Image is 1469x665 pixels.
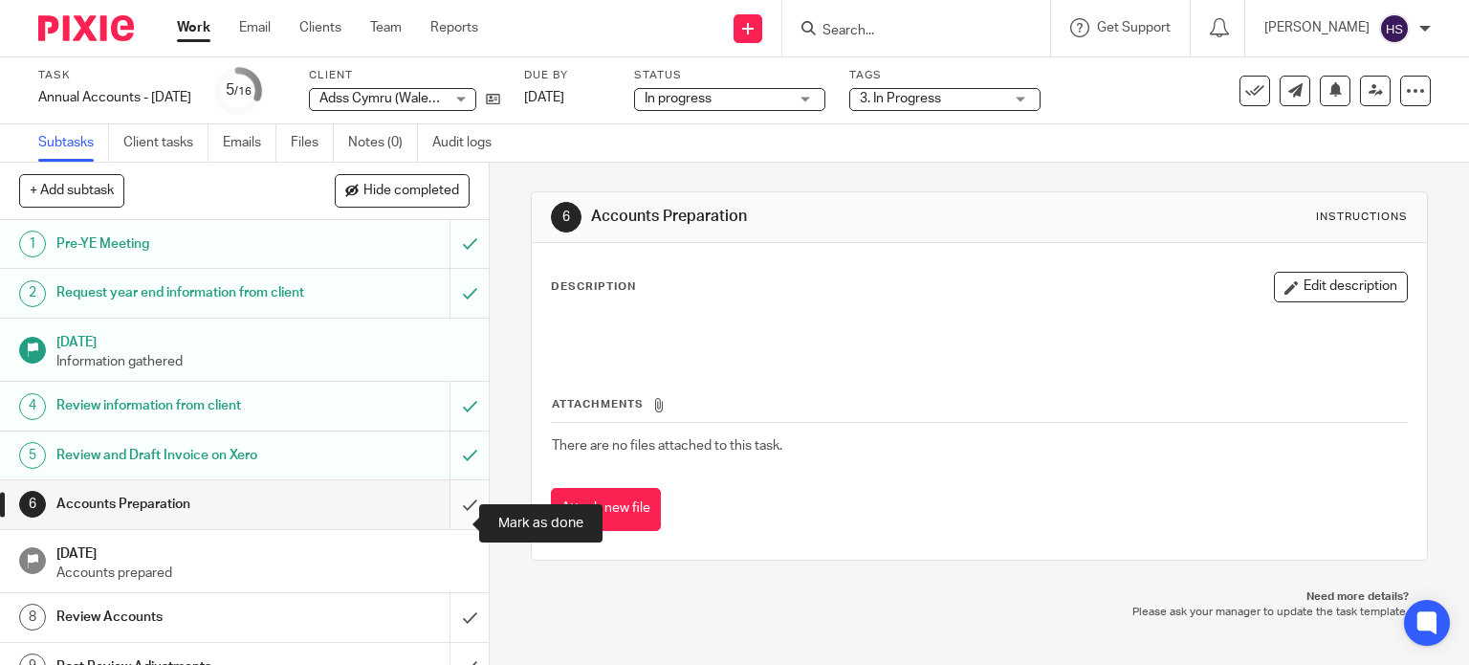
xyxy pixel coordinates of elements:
input: Search [821,23,993,40]
p: Description [551,279,636,295]
a: Email [239,18,271,37]
span: [DATE] [524,91,564,104]
a: Client tasks [123,124,208,162]
button: + Add subtask [19,174,124,207]
p: Please ask your manager to update the task template. [550,605,1410,620]
div: Instructions [1316,210,1408,225]
a: Audit logs [432,124,506,162]
div: 6 [551,202,581,233]
label: Due by [524,68,610,83]
div: 6 [19,491,46,518]
span: In progress [645,92,712,105]
div: 5 [19,442,46,469]
label: Status [634,68,825,83]
p: Information gathered [56,352,470,371]
img: Pixie [38,15,134,41]
a: Notes (0) [348,124,418,162]
button: Hide completed [335,174,470,207]
img: svg%3E [1379,13,1410,44]
label: Tags [849,68,1041,83]
p: Need more details? [550,589,1410,605]
a: Work [177,18,210,37]
h1: Review information from client [56,391,306,420]
a: Team [370,18,402,37]
a: Files [291,124,334,162]
div: 8 [19,604,46,631]
p: Accounts prepared [56,564,470,583]
span: Hide completed [363,184,459,199]
a: Reports [430,18,478,37]
h1: Accounts Preparation [56,490,306,519]
div: 4 [19,393,46,420]
label: Client [309,68,500,83]
div: 1 [19,231,46,257]
span: Get Support [1097,21,1171,34]
p: [PERSON_NAME] [1264,18,1370,37]
a: Emails [223,124,276,162]
span: 3. In Progress [860,92,941,105]
button: Edit description [1274,272,1408,302]
span: Adss Cymru (Wales) Ltd [319,92,462,105]
span: Attachments [552,399,644,410]
h1: [DATE] [56,328,470,352]
h1: Review and Draft Invoice on Xero [56,441,306,470]
div: 2 [19,280,46,307]
div: Annual Accounts - [DATE] [38,88,191,107]
h1: Accounts Preparation [591,207,1020,227]
div: 5 [226,79,252,101]
h1: Pre-YE Meeting [56,230,306,258]
small: /16 [234,86,252,97]
h1: Review Accounts [56,603,306,632]
h1: [DATE] [56,540,470,564]
div: Annual Accounts - March 2025 [38,88,191,107]
a: Clients [299,18,341,37]
label: Task [38,68,191,83]
h1: Request year end information from client [56,278,306,307]
button: Attach new file [551,488,661,531]
span: There are no files attached to this task. [552,439,782,453]
a: Subtasks [38,124,109,162]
